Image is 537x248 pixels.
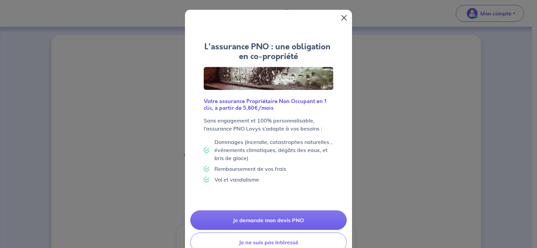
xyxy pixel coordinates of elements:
[190,210,347,230] a: Je demande mon devis PNO
[214,176,259,184] p: Vol et vandalisme
[214,165,286,173] p: Remboursement de vos frais
[204,42,333,61] h4: L'assurance PNO : une obligation en co-propriété
[339,12,349,23] button: Close
[204,98,333,111] h6: Votre assurance Propriétaire Non Occupant en 1 clic, à partir de 5,80€/mois
[204,67,333,90] img: Logo Lovys
[214,138,333,162] p: Dommages (Incendie, catastrophes naturelles , événements climatiques, dégâts des eaux, et bris de...
[204,116,333,133] p: Sans engagement et 100% personnalisable, l’assurance PNO Lovys s’adapte à vos besoins :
